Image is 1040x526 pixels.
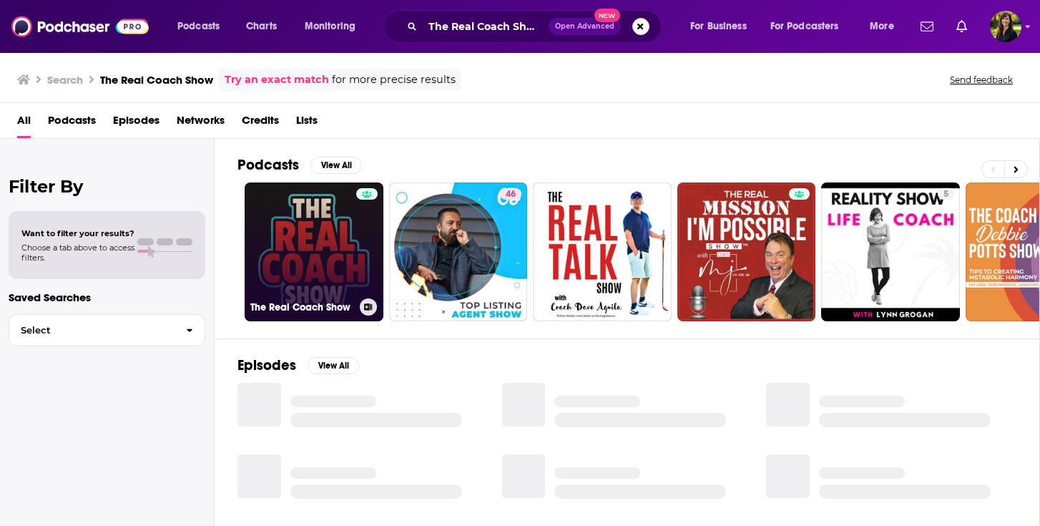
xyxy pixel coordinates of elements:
[242,109,279,138] a: Credits
[100,73,213,87] h3: The Real Coach Show
[225,72,329,88] a: Try an exact match
[990,11,1021,42] span: Logged in as HowellMedia
[680,15,765,38] button: open menu
[870,16,894,36] span: More
[770,16,839,36] span: For Podcasters
[48,109,96,138] a: Podcasts
[761,15,860,38] button: open menu
[946,74,1017,86] button: Send feedback
[549,18,621,35] button: Open AdvancedNew
[17,109,31,138] a: All
[9,314,205,346] button: Select
[237,156,299,174] h2: Podcasts
[237,15,285,38] a: Charts
[860,15,912,38] button: open menu
[594,9,620,22] span: New
[167,15,238,38] button: open menu
[938,188,954,200] a: 5
[423,15,549,38] input: Search podcasts, credits, & more...
[250,301,354,313] h3: The Real Coach Show
[389,182,528,321] a: 46
[690,16,747,36] span: For Business
[943,187,948,202] span: 5
[237,356,296,374] h2: Episodes
[21,243,134,263] span: Choose a tab above to access filters.
[47,73,83,87] h3: Search
[915,14,939,39] a: Show notifications dropdown
[397,10,675,43] div: Search podcasts, credits, & more...
[177,16,220,36] span: Podcasts
[9,176,205,197] h2: Filter By
[246,16,277,36] span: Charts
[990,11,1021,42] button: Show profile menu
[310,157,362,174] button: View All
[237,356,359,374] a: EpisodesView All
[9,291,205,304] p: Saved Searches
[21,228,134,238] span: Want to filter your results?
[305,16,355,36] span: Monitoring
[821,182,960,321] a: 5
[11,13,149,40] img: Podchaser - Follow, Share and Rate Podcasts
[506,187,516,202] span: 46
[237,156,362,174] a: PodcastsView All
[332,72,456,88] span: for more precise results
[245,182,383,321] a: The Real Coach Show
[308,357,359,374] button: View All
[295,15,374,38] button: open menu
[177,109,225,138] a: Networks
[990,11,1021,42] img: User Profile
[113,109,160,138] a: Episodes
[555,23,614,30] span: Open Advanced
[9,326,175,335] span: Select
[296,109,318,138] a: Lists
[951,14,973,39] a: Show notifications dropdown
[500,188,521,200] a: 46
